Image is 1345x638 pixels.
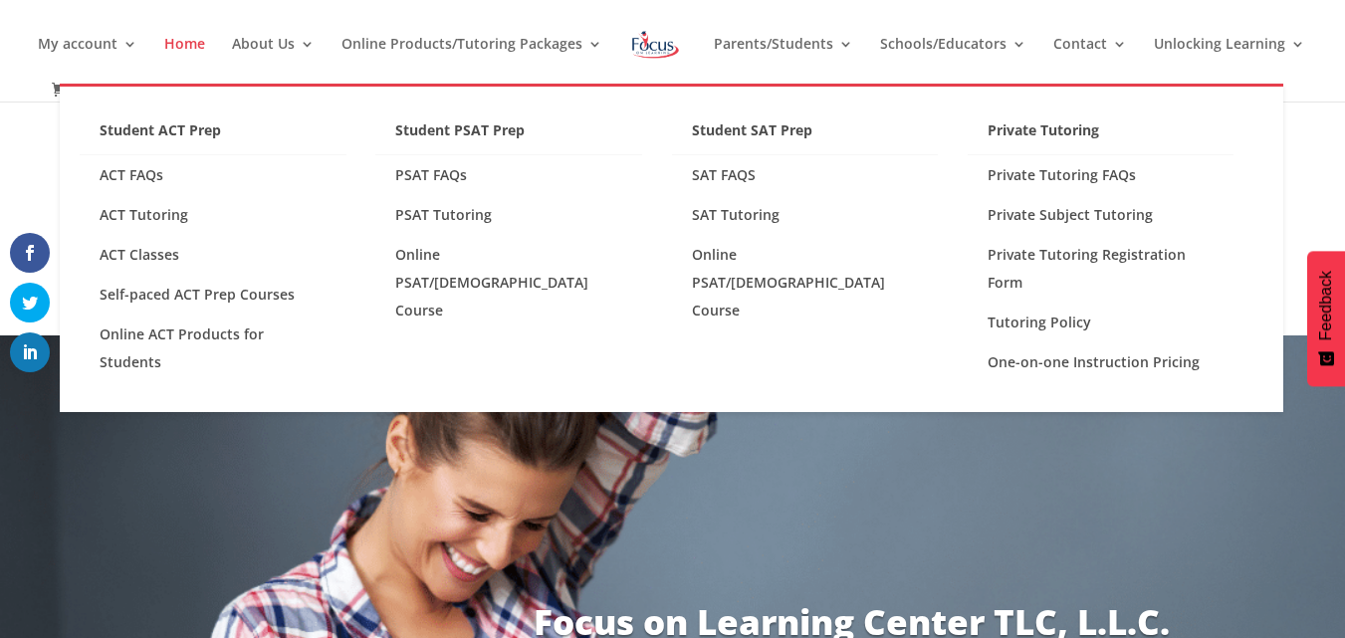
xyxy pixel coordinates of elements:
[375,235,642,330] a: Online PSAT/[DEMOGRAPHIC_DATA] Course
[672,155,939,195] a: SAT FAQS
[232,37,315,84] a: About Us
[672,235,939,330] a: Online PSAT/[DEMOGRAPHIC_DATA] Course
[80,235,346,275] a: ACT Classes
[880,37,1026,84] a: Schools/Educators
[341,37,602,84] a: Online Products/Tutoring Packages
[38,37,137,84] a: My account
[672,116,939,155] a: Student SAT Prep
[80,195,346,235] a: ACT Tutoring
[80,315,346,382] a: Online ACT Products for Students
[968,235,1234,303] a: Private Tutoring Registration Form
[80,116,346,155] a: Student ACT Prep
[1317,271,1335,340] span: Feedback
[80,155,346,195] a: ACT FAQs
[375,195,642,235] a: PSAT Tutoring
[375,116,642,155] a: Student PSAT Prep
[375,155,642,195] a: PSAT FAQs
[968,155,1234,195] a: Private Tutoring FAQs
[1307,251,1345,386] button: Feedback - Show survey
[672,195,939,235] a: SAT Tutoring
[968,195,1234,235] a: Private Subject Tutoring
[1154,37,1305,84] a: Unlocking Learning
[1053,37,1127,84] a: Contact
[968,116,1234,155] a: Private Tutoring
[968,342,1234,382] a: One-on-one Instruction Pricing
[714,37,853,84] a: Parents/Students
[164,37,205,84] a: Home
[629,27,681,63] img: Focus on Learning
[968,303,1234,342] a: Tutoring Policy
[80,275,346,315] a: Self-paced ACT Prep Courses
